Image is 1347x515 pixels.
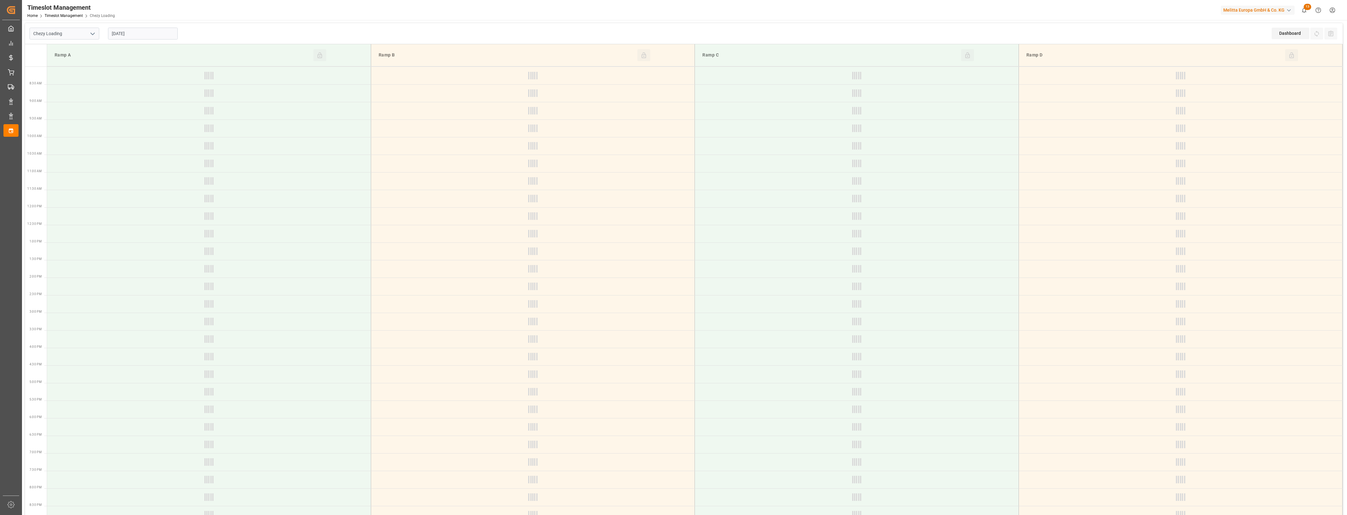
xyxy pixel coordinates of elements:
[30,363,42,366] span: 4:30 PM
[30,450,42,454] span: 7:00 PM
[30,82,42,85] span: 8:30 AM
[30,503,42,507] span: 8:30 PM
[30,28,99,40] input: Type to search/select
[27,13,38,18] a: Home
[700,49,961,61] div: Ramp C
[30,486,42,489] span: 8:00 PM
[27,222,42,226] span: 12:30 PM
[27,169,42,173] span: 11:00 AM
[1221,6,1295,15] div: Melitta Europa GmbH & Co. KG
[30,345,42,348] span: 4:00 PM
[1221,4,1297,16] button: Melitta Europa GmbH & Co. KG
[30,468,42,471] span: 7:30 PM
[45,13,83,18] a: Timeslot Management
[27,152,42,155] span: 10:30 AM
[30,380,42,384] span: 5:00 PM
[88,29,97,39] button: open menu
[52,49,313,61] div: Ramp A
[30,257,42,261] span: 1:30 PM
[27,134,42,138] span: 10:00 AM
[1272,28,1309,39] div: Dashboard
[30,240,42,243] span: 1:00 PM
[30,292,42,296] span: 2:30 PM
[30,415,42,419] span: 6:00 PM
[1297,3,1311,17] button: show 13 new notifications
[30,99,42,103] span: 9:00 AM
[1024,49,1285,61] div: Ramp D
[30,310,42,313] span: 3:00 PM
[1311,3,1325,17] button: Help Center
[30,433,42,436] span: 6:30 PM
[30,275,42,278] span: 2:00 PM
[1304,4,1311,10] span: 13
[27,3,115,12] div: Timeslot Management
[108,28,178,40] input: DD-MM-YYYY
[27,187,42,190] span: 11:30 AM
[30,398,42,401] span: 5:30 PM
[27,204,42,208] span: 12:00 PM
[30,117,42,120] span: 9:30 AM
[30,327,42,331] span: 3:30 PM
[376,49,637,61] div: Ramp B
